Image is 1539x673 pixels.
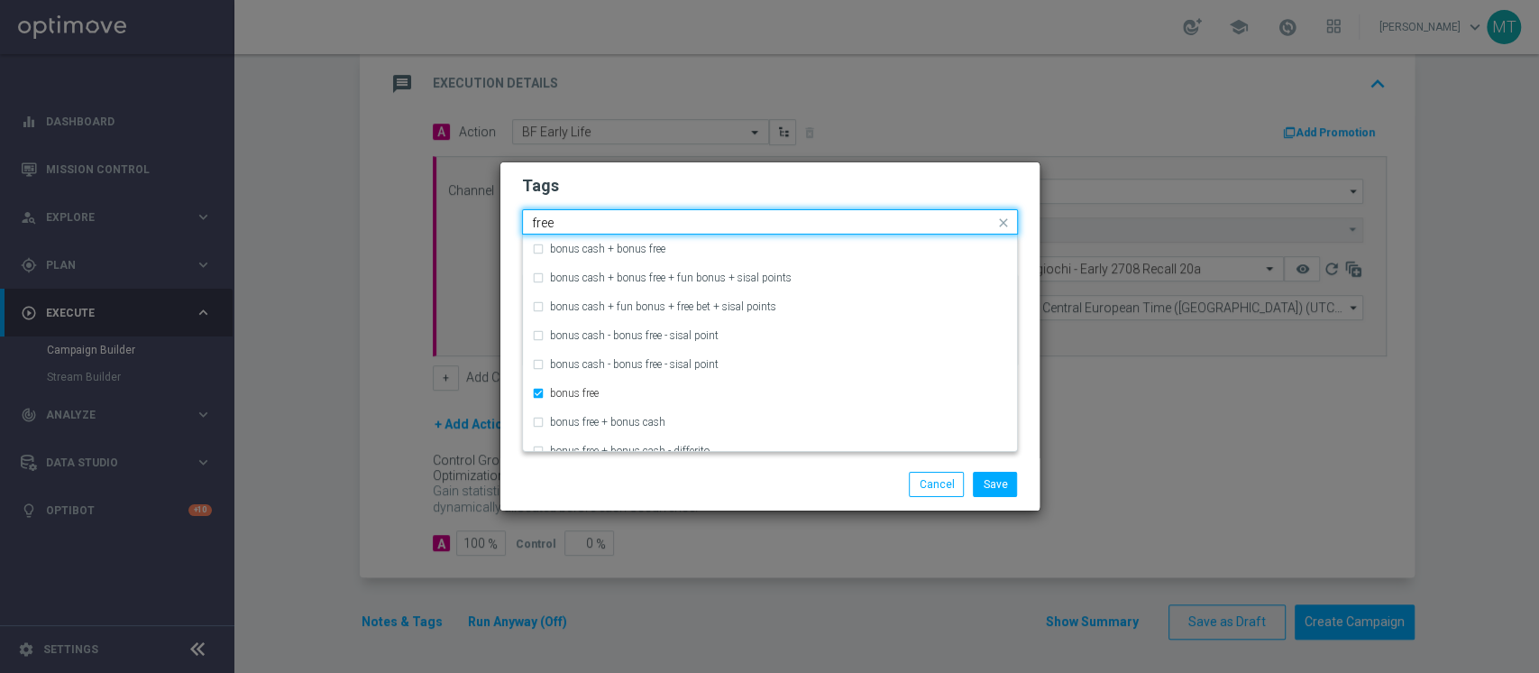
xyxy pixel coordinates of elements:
[532,263,1008,292] div: bonus cash + bonus free + fun bonus + sisal points
[532,321,1008,350] div: bonus cash - bonus free - sisal point
[973,472,1017,497] button: Save
[532,350,1008,379] div: bonus cash - bonus free - sisal point
[550,417,665,428] label: bonus free + bonus cash
[550,446,710,456] label: bonus free + bonus cash - differito
[550,244,665,254] label: bonus cash + bonus free
[532,235,1008,263] div: bonus cash + bonus free
[522,175,1018,197] h2: Tags
[522,209,1018,235] ng-select: accredito diretto, bonus free, retention, starter
[532,408,1008,437] div: bonus free + bonus cash
[532,437,1008,466] div: bonus free + bonus cash - differito
[909,472,964,497] button: Cancel
[550,272,792,283] label: bonus cash + bonus free + fun bonus + sisal points
[550,359,719,370] label: bonus cash - bonus free - sisal point
[550,301,776,312] label: bonus cash + fun bonus + free bet + sisal points
[550,388,599,399] label: bonus free
[532,292,1008,321] div: bonus cash + fun bonus + free bet + sisal points
[550,330,719,341] label: bonus cash - bonus free - sisal point
[532,379,1008,408] div: bonus free
[522,235,1018,452] ng-dropdown-panel: Options list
